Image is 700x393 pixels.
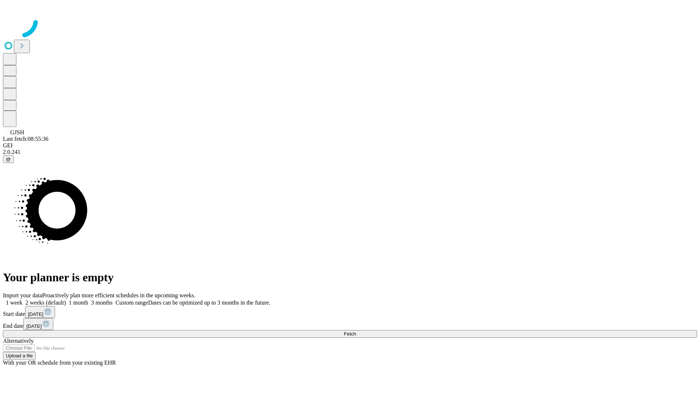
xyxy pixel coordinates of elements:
[28,311,43,317] span: [DATE]
[69,299,88,306] span: 1 month
[148,299,270,306] span: Dates can be optimized up to 3 months in the future.
[26,299,66,306] span: 2 weeks (default)
[3,330,697,338] button: Fetch
[3,338,34,344] span: Alternatively
[3,318,697,330] div: End date
[3,360,116,366] span: With your OR schedule from your existing EHR
[3,155,14,163] button: @
[42,292,195,298] span: Proactively plan more efficient schedules in the upcoming weeks.
[3,292,42,298] span: Import your data
[6,156,11,162] span: @
[3,149,697,155] div: 2.0.241
[91,299,113,306] span: 3 months
[10,129,24,135] span: GJSH
[116,299,148,306] span: Custom range
[23,318,53,330] button: [DATE]
[3,352,36,360] button: Upload a file
[3,306,697,318] div: Start date
[6,299,23,306] span: 1 week
[3,142,697,149] div: GEI
[25,306,55,318] button: [DATE]
[3,271,697,284] h1: Your planner is empty
[26,323,42,329] span: [DATE]
[344,331,356,337] span: Fetch
[3,136,48,142] span: Last fetch: 08:55:36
